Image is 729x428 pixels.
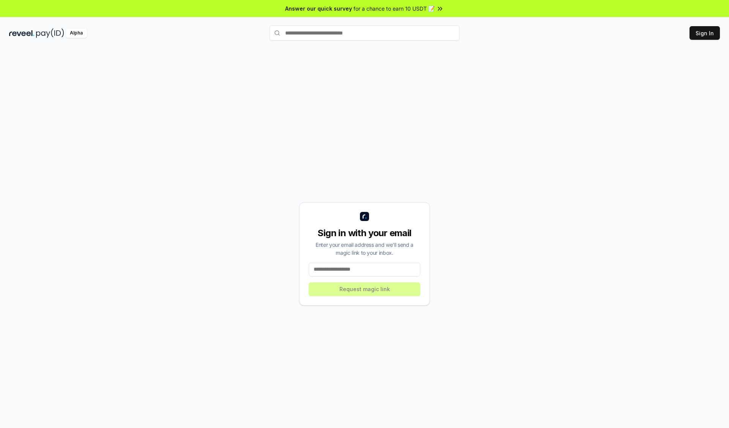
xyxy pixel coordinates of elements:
span: for a chance to earn 10 USDT 📝 [353,5,435,13]
div: Enter your email address and we’ll send a magic link to your inbox. [309,241,420,257]
div: Alpha [66,28,87,38]
img: reveel_dark [9,28,35,38]
div: Sign in with your email [309,227,420,239]
img: logo_small [360,212,369,221]
span: Answer our quick survey [285,5,352,13]
img: pay_id [36,28,64,38]
button: Sign In [690,26,720,40]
